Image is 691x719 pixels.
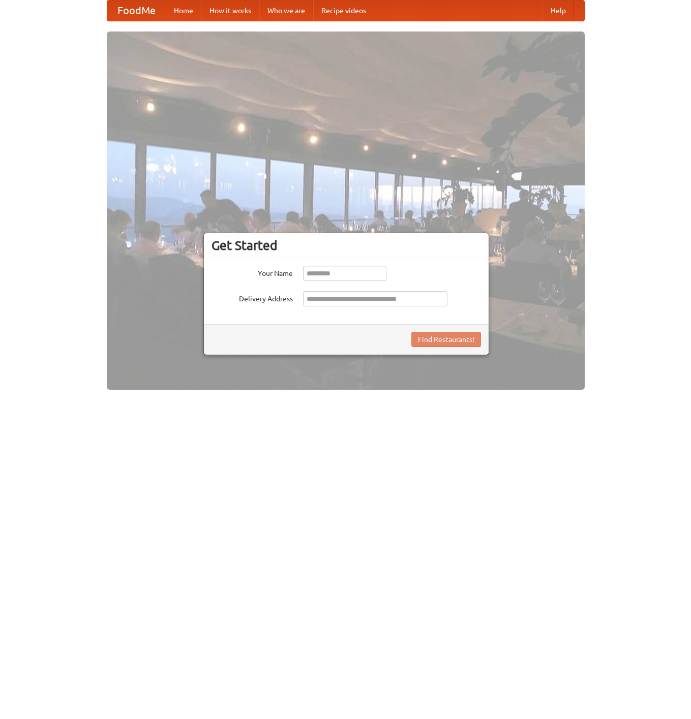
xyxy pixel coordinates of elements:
[411,332,481,347] button: Find Restaurants!
[259,1,313,21] a: Who we are
[107,1,166,21] a: FoodMe
[201,1,259,21] a: How it works
[212,291,293,304] label: Delivery Address
[313,1,374,21] a: Recipe videos
[543,1,574,21] a: Help
[166,1,201,21] a: Home
[212,266,293,278] label: Your Name
[212,238,481,253] h3: Get Started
